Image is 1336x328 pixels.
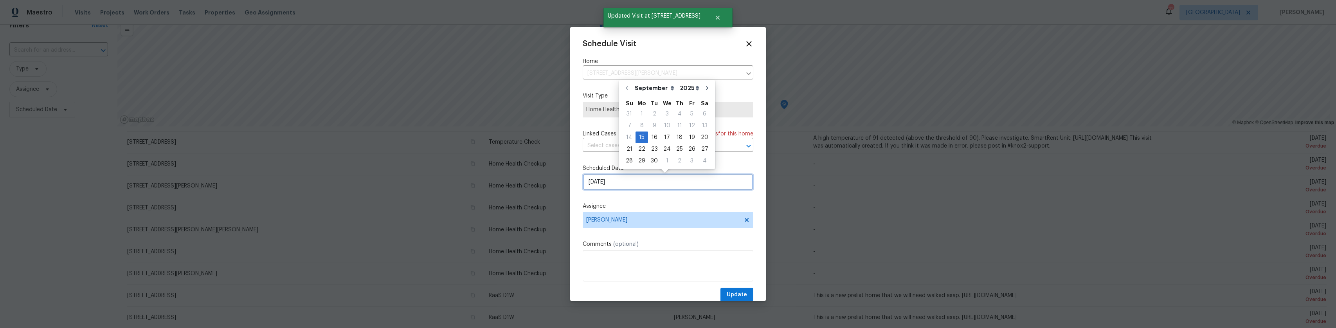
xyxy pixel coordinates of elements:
div: 19 [686,132,698,143]
div: 2 [673,155,686,166]
div: Mon Sep 29 2025 [636,155,648,167]
button: Close [705,10,731,25]
div: Sat Sep 27 2025 [698,143,711,155]
abbr: Friday [689,101,695,106]
div: 15 [636,132,648,143]
abbr: Tuesday [651,101,658,106]
span: [PERSON_NAME] [586,217,740,223]
div: Wed Sep 17 2025 [661,132,673,143]
div: Tue Sep 30 2025 [648,155,661,167]
div: 28 [623,155,636,166]
label: Assignee [583,202,753,210]
div: Mon Sep 22 2025 [636,143,648,155]
label: Comments [583,240,753,248]
div: Fri Sep 05 2025 [686,108,698,120]
label: Home [583,58,753,65]
div: Wed Sep 24 2025 [661,143,673,155]
span: Schedule Visit [583,40,636,48]
div: Tue Sep 23 2025 [648,143,661,155]
input: Enter in an address [583,67,742,79]
span: Updated Visit at [STREET_ADDRESS] [603,8,705,24]
div: 16 [648,132,661,143]
div: 5 [686,108,698,119]
div: 2 [648,108,661,119]
span: Home Health Checkup [586,106,750,114]
button: Go to next month [701,80,713,96]
div: 24 [661,144,673,155]
select: Year [678,82,701,94]
div: 1 [636,108,648,119]
div: Sun Sep 21 2025 [623,143,636,155]
abbr: Monday [637,101,646,106]
div: Sun Aug 31 2025 [623,108,636,120]
div: 17 [661,132,673,143]
div: Mon Sep 15 2025 [636,132,648,143]
span: (optional) [613,241,639,247]
div: 4 [698,155,711,166]
button: Go to previous month [621,80,633,96]
div: 13 [698,120,711,131]
div: 3 [661,108,673,119]
div: Thu Sep 18 2025 [673,132,686,143]
div: 1 [661,155,673,166]
div: Sat Oct 04 2025 [698,155,711,167]
div: Thu Oct 02 2025 [673,155,686,167]
div: Fri Sep 26 2025 [686,143,698,155]
abbr: Wednesday [663,101,672,106]
div: Mon Sep 01 2025 [636,108,648,120]
div: Sat Sep 13 2025 [698,120,711,132]
div: 6 [698,108,711,119]
div: Sun Sep 28 2025 [623,155,636,167]
div: 7 [623,120,636,131]
div: 14 [623,132,636,143]
div: 12 [686,120,698,131]
abbr: Saturday [701,101,708,106]
div: 21 [623,144,636,155]
button: Open [743,141,754,151]
select: Month [633,82,678,94]
label: Visit Type [583,92,753,100]
div: Thu Sep 11 2025 [673,120,686,132]
div: 30 [648,155,661,166]
div: Wed Sep 10 2025 [661,120,673,132]
abbr: Sunday [626,101,633,106]
input: M/D/YYYY [583,174,753,190]
div: Sun Sep 14 2025 [623,132,636,143]
div: 3 [686,155,698,166]
div: Thu Sep 04 2025 [673,108,686,120]
div: 23 [648,144,661,155]
div: 31 [623,108,636,119]
div: Sun Sep 07 2025 [623,120,636,132]
label: Scheduled Date [583,164,753,172]
div: 10 [661,120,673,131]
input: Select cases [583,140,731,152]
div: 29 [636,155,648,166]
div: Wed Sep 03 2025 [661,108,673,120]
span: Linked Cases [583,130,616,138]
div: Wed Oct 01 2025 [661,155,673,167]
div: 9 [648,120,661,131]
div: 20 [698,132,711,143]
div: 27 [698,144,711,155]
div: Fri Sep 12 2025 [686,120,698,132]
div: 22 [636,144,648,155]
div: Tue Sep 09 2025 [648,120,661,132]
div: 4 [673,108,686,119]
div: Sat Sep 20 2025 [698,132,711,143]
div: 8 [636,120,648,131]
abbr: Thursday [676,101,683,106]
div: Fri Sep 19 2025 [686,132,698,143]
div: 26 [686,144,698,155]
div: Tue Sep 02 2025 [648,108,661,120]
span: Update [727,290,747,300]
div: Sat Sep 06 2025 [698,108,711,120]
div: 25 [673,144,686,155]
div: Fri Oct 03 2025 [686,155,698,167]
div: 11 [673,120,686,131]
div: Thu Sep 25 2025 [673,143,686,155]
button: Update [720,288,753,302]
span: Close [745,40,753,48]
div: Tue Sep 16 2025 [648,132,661,143]
div: Mon Sep 08 2025 [636,120,648,132]
div: 18 [673,132,686,143]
